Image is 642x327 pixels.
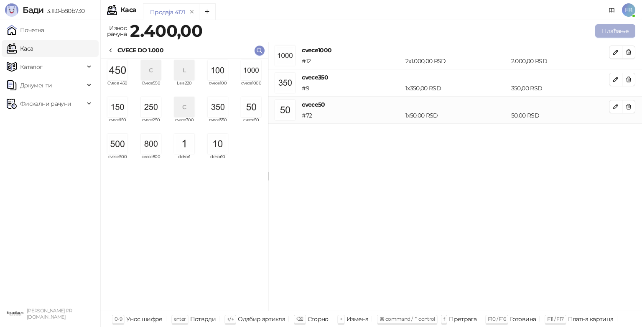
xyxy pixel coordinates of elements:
span: Документи [20,77,52,94]
img: Slika [141,97,161,117]
span: F11 / F17 [547,316,563,322]
button: Плаћање [595,24,635,38]
div: C [141,60,161,80]
img: Slika [208,60,228,80]
div: # 12 [300,56,404,66]
span: Бади [23,5,43,15]
span: cvece300 [171,118,198,130]
span: ⌫ [296,316,303,322]
span: dekor10 [204,155,231,167]
span: ⌘ command / ⌃ control [380,316,435,322]
img: Slika [208,97,228,117]
span: Каталог [20,59,43,75]
img: Slika [141,134,161,154]
h4: cvece350 [302,73,609,82]
div: # 9 [300,84,404,93]
span: Фискални рачуни [20,95,71,112]
img: Slika [208,134,228,154]
a: Документација [605,3,619,17]
div: Одабир артикла [238,314,285,324]
div: Готовина [510,314,536,324]
span: dekor1 [171,155,198,167]
img: Slika [107,97,127,117]
span: cvece50 [238,118,265,130]
div: Каса [120,7,136,13]
div: Претрага [449,314,476,324]
span: f [443,316,445,322]
div: 2 x 1.000,00 RSD [404,56,510,66]
span: Cvece 450 [104,81,131,94]
span: ↑/↓ [227,316,234,322]
button: remove [186,8,197,15]
span: cvece800 [138,155,164,167]
a: Почетна [7,22,44,38]
h4: cvece50 [302,100,609,109]
div: C [174,97,194,117]
div: Продаја 4171 [150,8,185,17]
a: Каса [7,40,33,57]
img: 64x64-companyLogo-0e2e8aaa-0bd2-431b-8613-6e3c65811325.png [7,305,23,322]
span: F10 / F16 [488,316,506,322]
div: Потврди [190,314,216,324]
h4: cvece1000 [302,46,609,55]
div: Сторно [308,314,329,324]
div: Измена [346,314,368,324]
strong: 2.400,00 [130,20,202,41]
span: EB [622,3,635,17]
div: Унос шифре [126,314,163,324]
span: Lala220 [171,81,198,94]
small: [PERSON_NAME] PR [DOMAIN_NAME] [27,308,72,320]
div: CVECE DO 1.000 [117,46,163,55]
div: 1 x 350,00 RSD [404,84,510,93]
div: 350,00 RSD [510,84,611,93]
span: 0-9 [115,316,122,322]
img: Slika [107,134,127,154]
div: Платна картица [568,314,614,324]
div: 2.000,00 RSD [510,56,611,66]
span: 3.11.0-b80b730 [43,7,84,15]
div: 1 x 50,00 RSD [404,111,510,120]
span: cvece1000 [238,81,265,94]
span: Cvece550 [138,81,164,94]
div: 50,00 RSD [510,111,611,120]
img: Slika [174,134,194,154]
span: enter [174,316,186,322]
div: Износ рачуна [105,23,128,39]
span: cvece350 [204,118,231,130]
img: Slika [241,60,261,80]
span: + [340,316,342,322]
span: cvece250 [138,118,164,130]
div: grid [101,59,268,311]
span: cvece500 [104,155,131,167]
span: cvece100 [204,81,231,94]
div: # 72 [300,111,404,120]
span: cvece150 [104,118,131,130]
img: Slika [107,60,127,80]
button: Add tab [199,3,216,20]
img: Logo [5,3,18,17]
img: Slika [241,97,261,117]
div: L [174,60,194,80]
